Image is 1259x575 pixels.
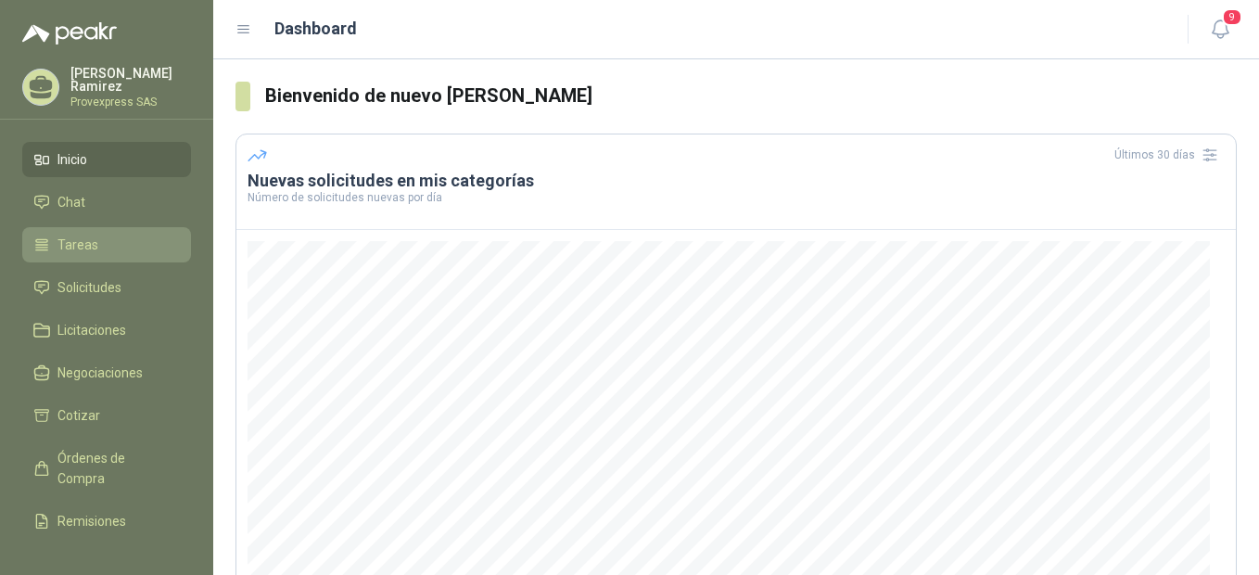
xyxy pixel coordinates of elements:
a: Chat [22,185,191,220]
p: Número de solicitudes nuevas por día [248,192,1225,203]
h1: Dashboard [274,16,357,42]
button: 9 [1203,13,1237,46]
span: Chat [57,192,85,212]
h3: Nuevas solicitudes en mis categorías [248,170,1225,192]
span: Cotizar [57,405,100,426]
div: Últimos 30 días [1114,140,1225,170]
a: Remisiones [22,504,191,539]
img: Logo peakr [22,22,117,45]
span: Tareas [57,235,98,255]
span: Licitaciones [57,320,126,340]
a: Negociaciones [22,355,191,390]
span: Negociaciones [57,363,143,383]
p: [PERSON_NAME] Ramirez [70,67,191,93]
span: Inicio [57,149,87,170]
a: Inicio [22,142,191,177]
p: Provexpress SAS [70,96,191,108]
a: Cotizar [22,398,191,433]
a: Tareas [22,227,191,262]
span: Remisiones [57,511,126,531]
span: Solicitudes [57,277,121,298]
span: Órdenes de Compra [57,448,173,489]
a: Órdenes de Compra [22,441,191,496]
a: Licitaciones [22,313,191,348]
span: 9 [1222,8,1242,26]
h3: Bienvenido de nuevo [PERSON_NAME] [265,82,1237,110]
a: Solicitudes [22,270,191,305]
